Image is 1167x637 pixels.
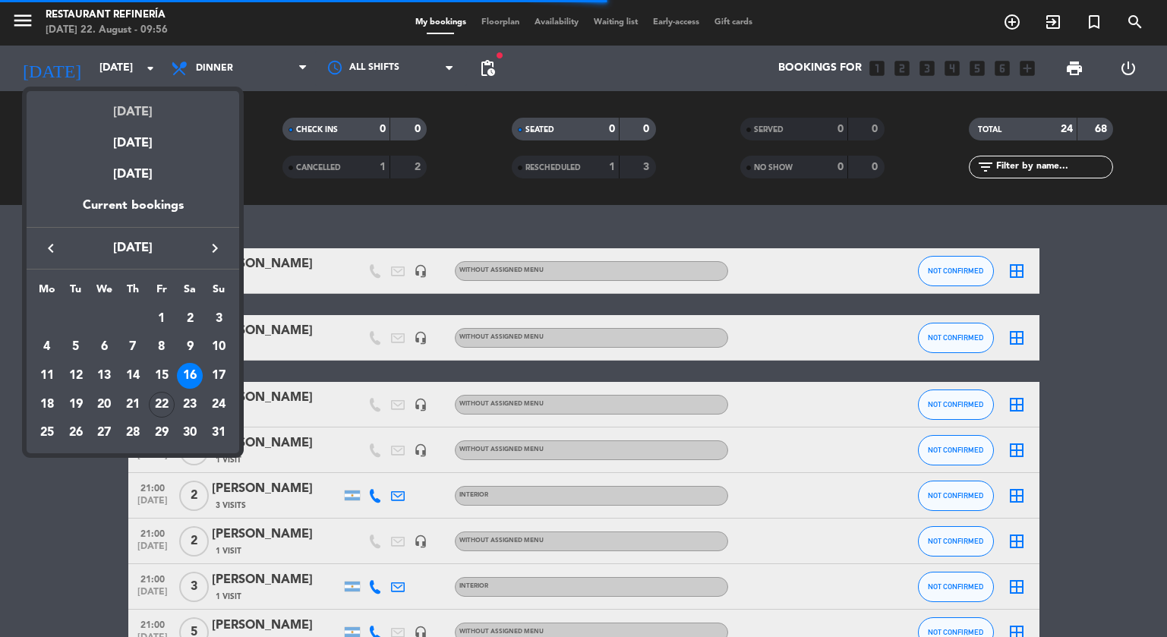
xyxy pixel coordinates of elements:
td: August 22, 2025 [147,390,176,419]
div: Current bookings [27,196,239,227]
td: August 15, 2025 [147,361,176,390]
td: August 9, 2025 [176,333,205,362]
div: [DATE] [27,91,239,122]
div: 20 [91,392,117,418]
div: 26 [63,421,89,446]
th: Saturday [176,281,205,304]
div: 22 [149,392,175,418]
div: 9 [177,334,203,360]
th: Monday [33,281,62,304]
div: 23 [177,392,203,418]
td: August 31, 2025 [204,419,233,448]
div: [DATE] [27,153,239,196]
div: 18 [34,392,60,418]
span: [DATE] [65,238,201,258]
td: August 5, 2025 [62,333,90,362]
td: August 23, 2025 [176,390,205,419]
div: 4 [34,334,60,360]
td: August 24, 2025 [204,390,233,419]
th: Wednesday [90,281,118,304]
td: August 6, 2025 [90,333,118,362]
div: 5 [63,334,89,360]
td: August 16, 2025 [176,361,205,390]
th: Friday [147,281,176,304]
td: August 29, 2025 [147,419,176,448]
div: 7 [120,334,146,360]
td: August 4, 2025 [33,333,62,362]
div: 19 [63,392,89,418]
td: August 28, 2025 [118,419,147,448]
div: 16 [177,363,203,389]
div: 13 [91,363,117,389]
td: August 21, 2025 [118,390,147,419]
td: August 20, 2025 [90,390,118,419]
div: 24 [206,392,232,418]
div: 12 [63,363,89,389]
div: 17 [206,363,232,389]
th: Thursday [118,281,147,304]
div: 14 [120,363,146,389]
div: 11 [34,363,60,389]
div: 28 [120,421,146,446]
td: August 12, 2025 [62,361,90,390]
td: August 25, 2025 [33,419,62,448]
div: 8 [149,334,175,360]
td: August 27, 2025 [90,419,118,448]
i: keyboard_arrow_left [42,239,60,257]
i: keyboard_arrow_right [206,239,224,257]
td: August 14, 2025 [118,361,147,390]
td: August 7, 2025 [118,333,147,362]
div: 25 [34,421,60,446]
td: August 13, 2025 [90,361,118,390]
button: keyboard_arrow_left [37,238,65,258]
div: 31 [206,421,232,446]
div: 21 [120,392,146,418]
th: Tuesday [62,281,90,304]
td: August 30, 2025 [176,419,205,448]
div: 15 [149,363,175,389]
td: August 1, 2025 [147,304,176,333]
div: 30 [177,421,203,446]
td: August 10, 2025 [204,333,233,362]
div: 3 [206,306,232,332]
td: August 11, 2025 [33,361,62,390]
th: Sunday [204,281,233,304]
td: August 8, 2025 [147,333,176,362]
div: [DATE] [27,122,239,153]
div: 6 [91,334,117,360]
td: August 19, 2025 [62,390,90,419]
div: 1 [149,306,175,332]
div: 27 [91,421,117,446]
td: AUG [33,304,147,333]
td: August 17, 2025 [204,361,233,390]
td: August 26, 2025 [62,419,90,448]
div: 10 [206,334,232,360]
div: 2 [177,306,203,332]
div: 29 [149,421,175,446]
td: August 3, 2025 [204,304,233,333]
td: August 2, 2025 [176,304,205,333]
td: August 18, 2025 [33,390,62,419]
button: keyboard_arrow_right [201,238,229,258]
